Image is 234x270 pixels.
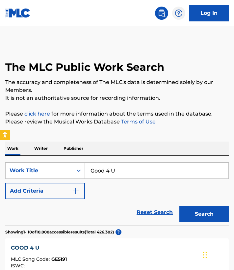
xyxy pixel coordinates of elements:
[116,229,121,235] span: ?
[24,111,50,117] a: click here
[5,110,229,118] p: Please for more information about the terms used in the database.
[10,167,69,175] div: Work Title
[175,9,183,17] img: help
[72,187,80,195] img: 9d2ae6d4665cec9f34b9.svg
[5,78,229,94] p: The accuracy and completeness of The MLC's data is determined solely by our Members.
[189,5,229,21] a: Log In
[5,8,31,18] img: MLC Logo
[5,118,229,126] p: Please review the Musical Works Database
[11,256,51,262] span: MLC Song Code :
[179,206,229,222] button: Search
[5,61,164,74] h1: The MLC Public Work Search
[51,256,67,262] span: GE5191
[5,142,20,155] p: Work
[172,7,185,20] div: Help
[5,183,85,199] button: Add Criteria
[133,205,176,220] a: Reset Search
[5,229,114,235] p: Showing 1 - 10 of 10,000 accessible results (Total 426,302 )
[201,238,234,270] iframe: Chat Widget
[32,142,50,155] p: Writer
[62,142,85,155] p: Publisher
[158,9,166,17] img: search
[155,7,168,20] a: Public Search
[5,94,229,102] p: It is not an authoritative source for recording information.
[11,244,223,252] div: GOOD 4 U
[120,119,156,125] a: Terms of Use
[203,245,207,265] div: Drag
[11,263,26,269] span: ISWC :
[5,162,229,226] form: Search Form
